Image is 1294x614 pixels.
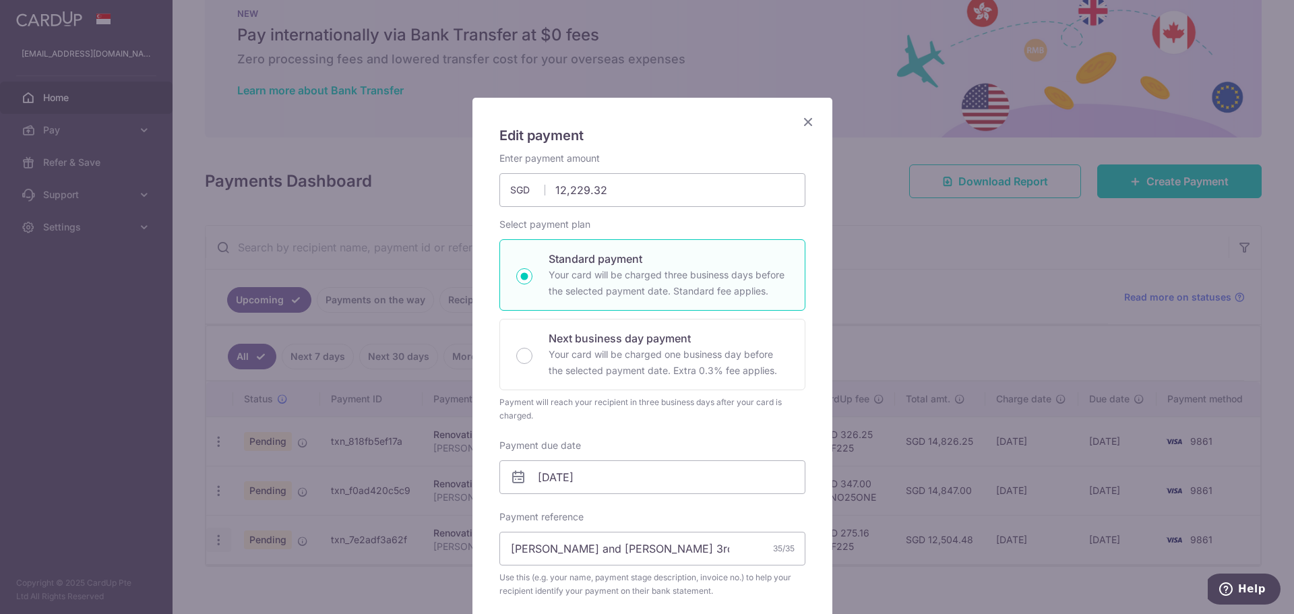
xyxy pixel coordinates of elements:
p: Your card will be charged three business days before the selected payment date. Standard fee appl... [549,267,789,299]
button: Close [800,114,816,130]
label: Enter payment amount [499,152,600,165]
p: Next business day payment [549,330,789,346]
span: SGD [510,183,545,197]
input: DD / MM / YYYY [499,460,805,494]
label: Payment reference [499,510,584,524]
div: Payment will reach your recipient in three business days after your card is charged. [499,396,805,423]
h5: Edit payment [499,125,805,146]
input: 0.00 [499,173,805,207]
p: Standard payment [549,251,789,267]
p: Your card will be charged one business day before the selected payment date. Extra 0.3% fee applies. [549,346,789,379]
span: Use this (e.g. your name, payment stage description, invoice no.) to help your recipient identify... [499,571,805,598]
label: Select payment plan [499,218,590,231]
div: 35/35 [773,542,795,555]
label: Payment due date [499,439,581,452]
iframe: Opens a widget where you can find more information [1208,574,1281,607]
